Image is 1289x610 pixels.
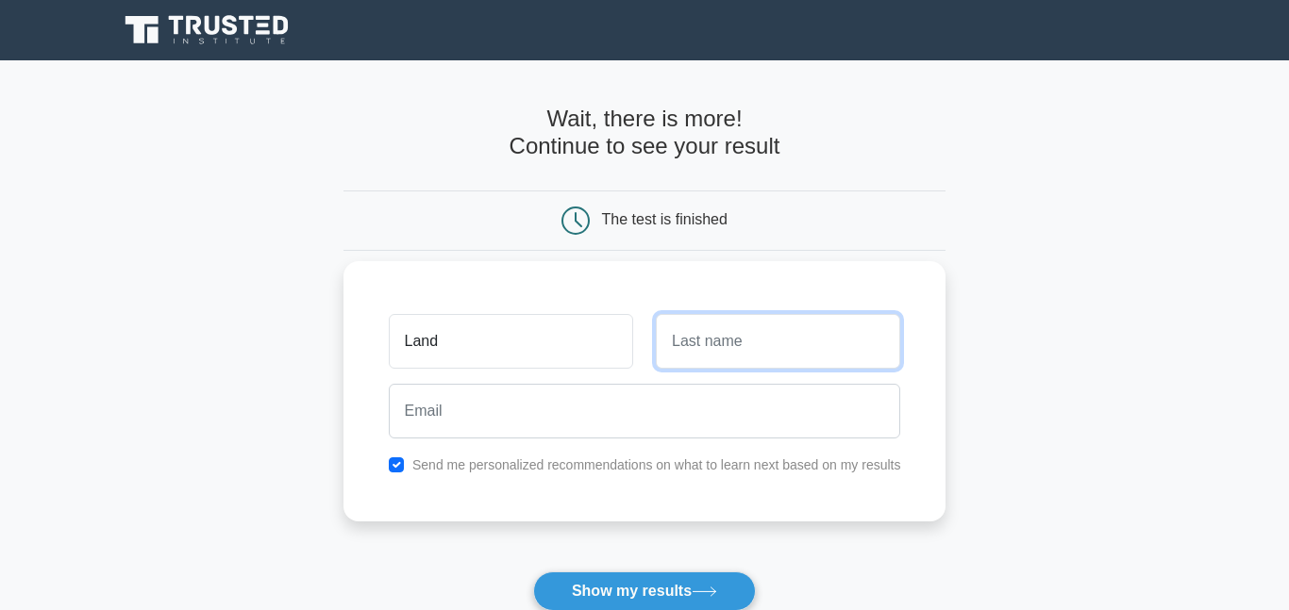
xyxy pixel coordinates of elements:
[389,314,633,369] input: First name
[656,314,900,369] input: Last name
[343,106,946,160] h4: Wait, there is more! Continue to see your result
[602,211,728,227] div: The test is finished
[412,457,901,472] label: Send me personalized recommendations on what to learn next based on my results
[389,384,901,438] input: Email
